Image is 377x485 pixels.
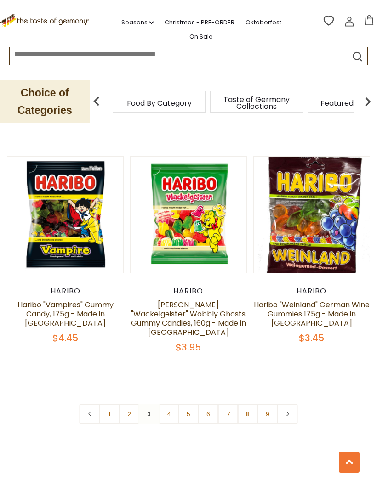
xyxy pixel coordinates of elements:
span: $4.45 [52,332,78,344]
a: 6 [198,404,219,424]
a: On Sale [189,32,213,42]
a: Oktoberfest [246,17,281,28]
a: 1 [99,404,120,424]
div: Haribo [253,287,370,296]
a: 4 [159,404,179,424]
a: 9 [257,404,278,424]
a: 8 [238,404,258,424]
a: 2 [119,404,140,424]
img: Haribo "Weinland" German Wine Gummies 175g - Made in Germany [254,157,370,272]
span: $3.45 [299,332,324,344]
span: $3.95 [176,341,201,354]
img: Haribo "Wackelgeister" Wobbly Ghosts Gummy Candies, 160g - Made in Germany [131,157,246,272]
a: Taste of Germany Collections [220,96,293,110]
div: Haribo [130,287,247,296]
a: Haribo "Vampires" Gummy Candy, 175g - Made in [GEOGRAPHIC_DATA] [17,299,114,328]
a: 7 [218,404,239,424]
div: Haribo [7,287,124,296]
a: Food By Category [127,100,192,107]
a: [PERSON_NAME] "Wackelgeister" Wobbly Ghosts Gummy Candies, 160g - Made in [GEOGRAPHIC_DATA] [131,299,246,338]
img: previous arrow [87,92,106,111]
a: Seasons [121,17,154,28]
img: next arrow [359,92,377,111]
a: 5 [178,404,199,424]
a: Christmas - PRE-ORDER [165,17,234,28]
a: Haribo "Weinland" German Wine Gummies 175g - Made in [GEOGRAPHIC_DATA] [254,299,370,328]
img: Haribo "Vampires" Gummy Candy, 175g - Made in Germany [7,157,123,272]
